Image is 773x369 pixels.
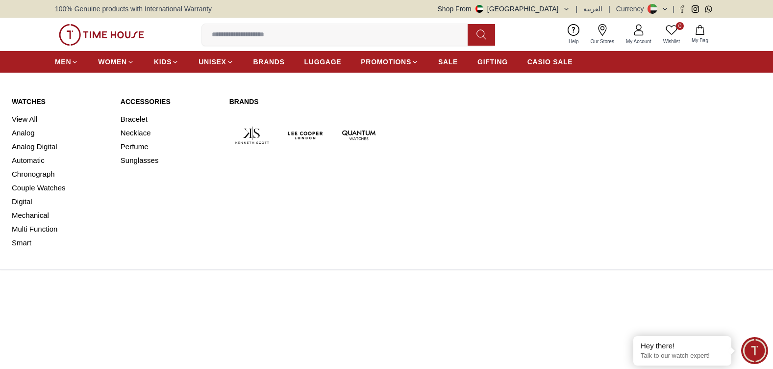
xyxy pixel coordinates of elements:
a: Sunglasses [121,154,218,167]
div: Chat Widget [741,337,768,364]
span: GIFTING [477,57,508,67]
span: BRANDS [253,57,285,67]
a: 0Wishlist [657,22,686,47]
a: Our Stores [585,22,620,47]
a: Mechanical [12,209,109,222]
span: PROMOTIONS [361,57,411,67]
span: WOMEN [98,57,127,67]
span: 100% Genuine products with International Warranty [55,4,212,14]
a: BRANDS [253,53,285,71]
a: UNISEX [199,53,233,71]
a: Digital [12,195,109,209]
a: Facebook [678,5,686,13]
a: CASIO SALE [527,53,573,71]
img: Lee Cooper [283,112,328,158]
a: Multi Function [12,222,109,236]
a: SALE [438,53,458,71]
a: MEN [55,53,78,71]
a: Instagram [692,5,699,13]
img: ... [59,24,144,46]
a: KIDS [154,53,179,71]
a: LUGGAGE [304,53,342,71]
a: Perfume [121,140,218,154]
a: Analog Digital [12,140,109,154]
img: United Arab Emirates [475,5,483,13]
span: LUGGAGE [304,57,342,67]
span: SALE [438,57,458,67]
span: 0 [676,22,684,30]
button: My Bag [686,23,714,46]
div: Hey there! [641,341,724,351]
a: GIFTING [477,53,508,71]
a: Watches [12,97,109,106]
img: Tornado [389,112,435,158]
a: Analog [12,126,109,140]
span: | [608,4,610,14]
a: Accessories [121,97,218,106]
p: Talk to our watch expert! [641,352,724,360]
span: Wishlist [659,38,684,45]
span: UNISEX [199,57,226,67]
img: Slazenger [229,166,275,211]
a: Help [563,22,585,47]
a: PROMOTIONS [361,53,419,71]
img: Kenneth Scott [229,112,275,158]
a: Couple Watches [12,181,109,195]
div: Currency [616,4,648,14]
a: Bracelet [121,112,218,126]
span: My Bag [688,37,712,44]
a: View All [12,112,109,126]
span: Our Stores [587,38,618,45]
a: Automatic [12,154,109,167]
span: KIDS [154,57,172,67]
button: العربية [583,4,602,14]
a: Smart [12,236,109,250]
a: Necklace [121,126,218,140]
span: | [673,4,674,14]
span: MEN [55,57,71,67]
span: CASIO SALE [527,57,573,67]
span: My Account [622,38,655,45]
a: Chronograph [12,167,109,181]
span: | [576,4,578,14]
a: Whatsapp [705,5,712,13]
img: Quantum [336,112,382,158]
button: Shop From[GEOGRAPHIC_DATA] [438,4,570,14]
a: Brands [229,97,435,106]
span: Help [565,38,583,45]
a: WOMEN [98,53,134,71]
